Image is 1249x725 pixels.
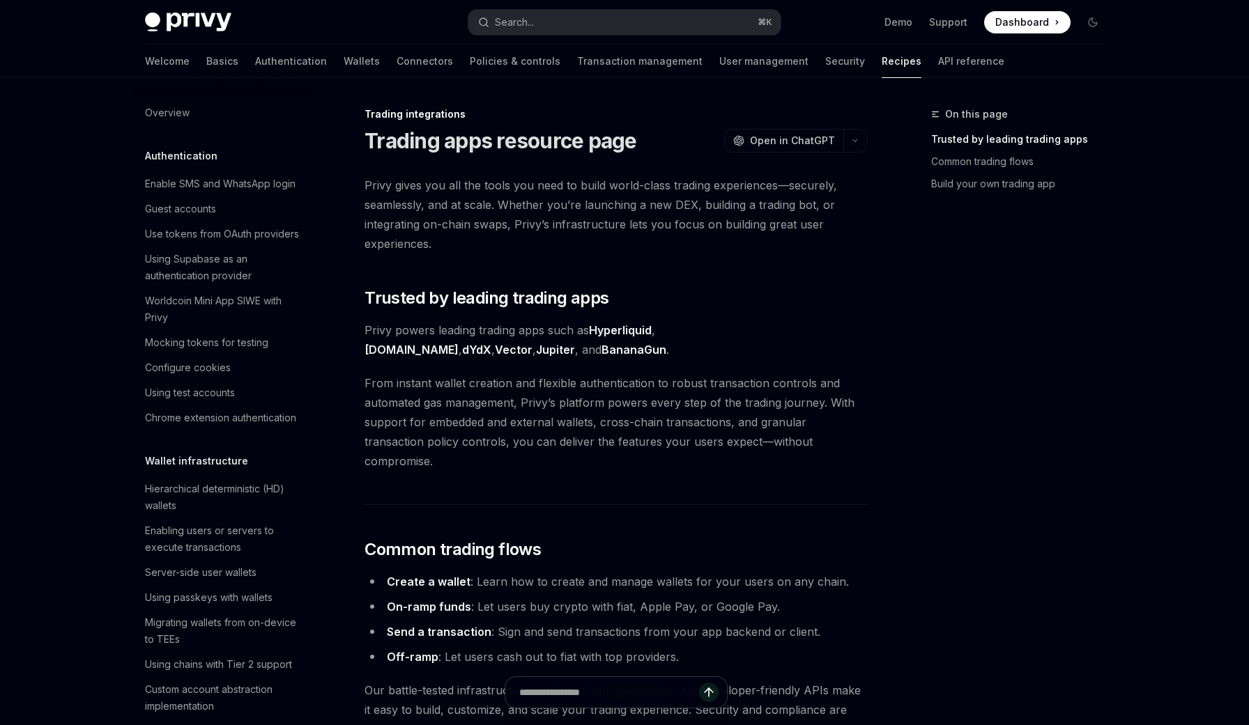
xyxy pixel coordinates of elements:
[699,683,719,702] button: Send message
[145,201,216,217] div: Guest accounts
[719,45,809,78] a: User management
[134,652,312,677] a: Using chains with Tier 2 support
[601,343,666,357] a: BananaGun
[365,647,867,666] li: : Let users cash out to fiat with top providers.
[931,150,1115,173] a: Common trading flows
[387,575,470,589] a: Create a wallet
[134,560,312,585] a: Server-side user wallets
[145,148,217,164] h5: Authentication
[724,129,843,153] button: Open in ChatGPT
[495,343,532,357] a: Vector
[387,600,471,614] a: On-ramp funds
[365,373,867,471] span: From instant wallet creation and flexible authentication to robust transaction controls and autom...
[206,45,238,78] a: Basics
[134,330,312,355] a: Mocking tokens for testing
[470,45,560,78] a: Policies & controls
[145,384,235,401] div: Using test accounts
[882,45,921,78] a: Recipes
[134,585,312,610] a: Using passkeys with wallets
[145,45,190,78] a: Welcome
[884,15,912,29] a: Demo
[468,10,781,35] button: Open search
[365,597,867,616] li: : Let users buy crypto with fiat, Apple Pay, or Google Pay.
[536,343,575,357] a: Jupiter
[145,104,190,121] div: Overview
[145,293,304,326] div: Worldcoin Mini App SIWE with Privy
[365,128,637,153] h1: Trading apps resource page
[134,476,312,518] a: Hierarchical deterministic (HD) wallets
[145,453,248,469] h5: Wallet infrastructure
[519,677,699,708] input: Ask a question...
[929,15,967,29] a: Support
[344,45,380,78] a: Wallets
[577,45,703,78] a: Transaction management
[145,656,292,673] div: Using chains with Tier 2 support
[365,176,867,254] span: Privy gives you all the tools you need to build world-class trading experiences—securely, seamles...
[145,589,273,606] div: Using passkeys with wallets
[145,334,268,351] div: Mocking tokens for testing
[255,45,327,78] a: Authentication
[750,134,835,148] span: Open in ChatGPT
[365,538,541,561] span: Common trading flows
[995,15,1049,29] span: Dashboard
[145,176,296,192] div: Enable SMS and WhatsApp login
[495,14,534,31] div: Search...
[945,106,1008,123] span: On this page
[931,173,1115,195] a: Build your own trading app
[462,343,491,357] a: dYdX
[145,564,256,581] div: Server-side user wallets
[134,171,312,196] a: Enable SMS and WhatsApp login
[1082,11,1104,33] button: Toggle dark mode
[134,247,312,288] a: Using Supabase as an authentication provider
[145,359,231,376] div: Configure cookies
[387,625,491,639] a: Send a transaction
[145,410,296,426] div: Chrome extension authentication
[931,128,1115,150] a: Trusted by leading trading apps
[984,11,1071,33] a: Dashboard
[145,13,231,32] img: dark logo
[365,107,867,121] div: Trading integrations
[134,518,312,560] a: Enabling users or servers to execute transactions
[938,45,1004,78] a: API reference
[145,226,299,242] div: Use tokens from OAuth providers
[134,355,312,380] a: Configure cookies
[589,323,652,338] a: Hyperliquid
[134,221,312,247] a: Use tokens from OAuth providers
[134,100,312,125] a: Overview
[134,380,312,405] a: Using test accounts
[365,287,608,309] span: Trusted by leading trading apps
[365,343,459,357] a: [DOMAIN_NAME]
[365,572,867,591] li: : Learn how to create and manage wallets for your users on any chain.
[387,650,438,664] a: Off-ramp
[145,522,304,556] div: Enabling users or servers to execute transactions
[758,17,772,28] span: ⌘ K
[134,610,312,652] a: Migrating wallets from on-device to TEEs
[365,622,867,641] li: : Sign and send transactions from your app backend or client.
[145,251,304,284] div: Using Supabase as an authentication provider
[145,614,304,648] div: Migrating wallets from on-device to TEEs
[145,681,304,715] div: Custom account abstraction implementation
[134,405,312,430] a: Chrome extension authentication
[134,677,312,719] a: Custom account abstraction implementation
[134,196,312,221] a: Guest accounts
[365,320,867,359] span: Privy powers leading trading apps such as , , , , , and .
[825,45,865,78] a: Security
[134,288,312,330] a: Worldcoin Mini App SIWE with Privy
[145,481,304,514] div: Hierarchical deterministic (HD) wallets
[397,45,453,78] a: Connectors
